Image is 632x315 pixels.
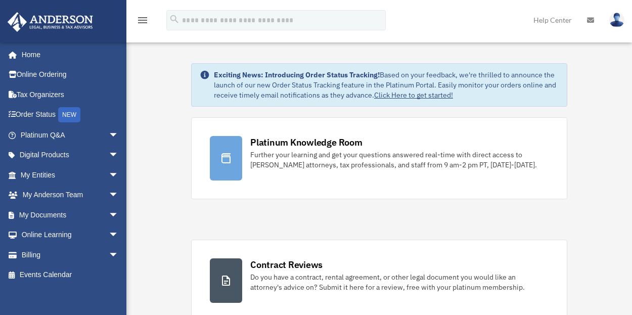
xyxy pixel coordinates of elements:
[58,107,80,122] div: NEW
[214,70,559,100] div: Based on your feedback, we're thrilled to announce the launch of our new Order Status Tracking fe...
[250,136,363,149] div: Platinum Knowledge Room
[7,65,134,85] a: Online Ordering
[7,145,134,165] a: Digital Productsarrow_drop_down
[7,165,134,185] a: My Entitiesarrow_drop_down
[109,125,129,146] span: arrow_drop_down
[7,225,134,245] a: Online Learningarrow_drop_down
[137,18,149,26] a: menu
[250,150,549,170] div: Further your learning and get your questions answered real-time with direct access to [PERSON_NAM...
[5,12,96,32] img: Anderson Advisors Platinum Portal
[109,185,129,206] span: arrow_drop_down
[109,245,129,265] span: arrow_drop_down
[7,185,134,205] a: My Anderson Teamarrow_drop_down
[609,13,624,27] img: User Pic
[7,44,129,65] a: Home
[250,258,323,271] div: Contract Reviews
[109,165,129,186] span: arrow_drop_down
[250,272,549,292] div: Do you have a contract, rental agreement, or other legal document you would like an attorney's ad...
[374,91,453,100] a: Click Here to get started!
[7,265,134,285] a: Events Calendar
[109,225,129,246] span: arrow_drop_down
[109,205,129,226] span: arrow_drop_down
[7,84,134,105] a: Tax Organizers
[7,125,134,145] a: Platinum Q&Aarrow_drop_down
[191,117,567,199] a: Platinum Knowledge Room Further your learning and get your questions answered real-time with dire...
[137,14,149,26] i: menu
[7,245,134,265] a: Billingarrow_drop_down
[109,145,129,166] span: arrow_drop_down
[7,105,134,125] a: Order StatusNEW
[7,205,134,225] a: My Documentsarrow_drop_down
[169,14,180,25] i: search
[214,70,380,79] strong: Exciting News: Introducing Order Status Tracking!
